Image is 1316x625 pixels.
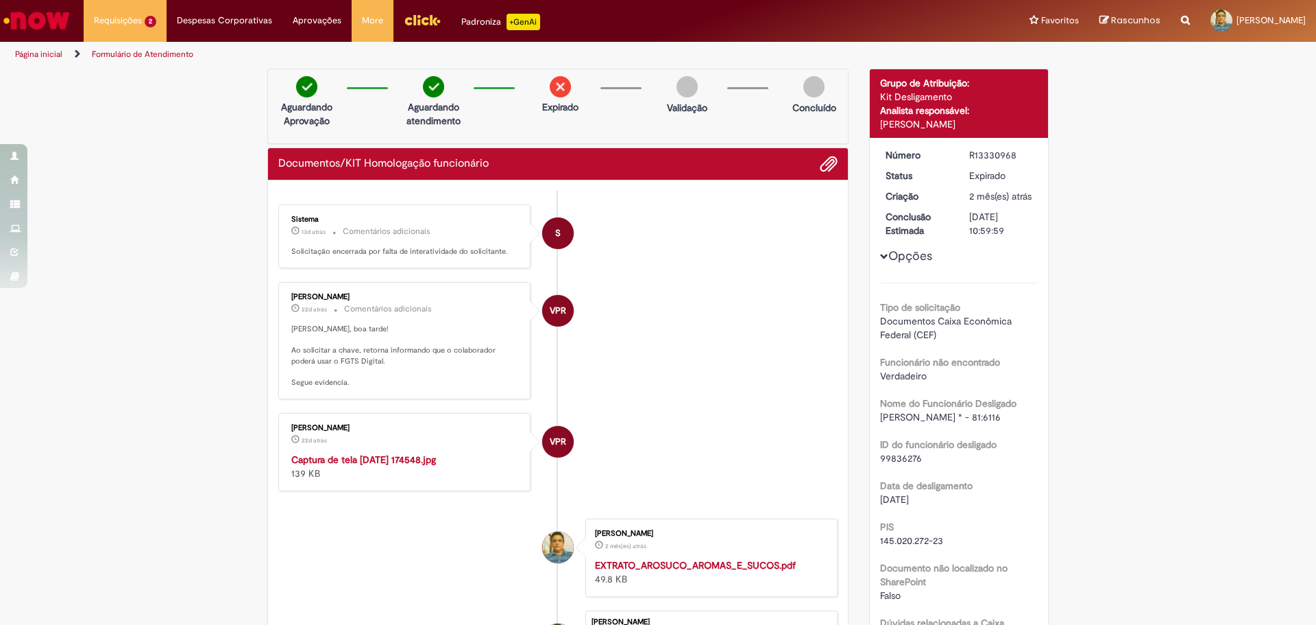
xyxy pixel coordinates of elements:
[880,356,1000,368] b: Funcionário não encontrado
[969,169,1033,182] div: Expirado
[94,14,142,27] span: Requisições
[550,76,571,97] img: remove.png
[542,532,574,563] div: Sergio Pereira De Araujo Filho
[302,305,327,314] time: 09/09/2025 16:47:37
[969,190,1032,202] span: 2 mês(es) atrás
[550,425,566,458] span: VPR
[969,210,1033,237] div: [DATE] 10:59:59
[343,226,430,237] small: Comentários adicionais
[296,76,317,97] img: check-circle-green.png
[875,189,960,203] dt: Criação
[880,370,927,382] span: Verdadeiro
[291,424,520,432] div: [PERSON_NAME]
[278,158,489,170] h2: Documentos/KIT Homologação funcionário Histórico de tíquete
[555,217,561,250] span: S
[293,14,341,27] span: Aprovações
[507,14,540,30] p: +GenAi
[542,426,574,458] div: Vanessa Paiva Ribeiro
[605,542,646,550] span: 2 mês(es) atrás
[1099,14,1160,27] a: Rascunhos
[302,228,326,236] time: 18/09/2025 13:47:36
[291,453,436,466] a: Captura de tela [DATE] 174548.jpg
[880,90,1038,104] div: Kit Desligamento
[344,303,432,315] small: Comentários adicionais
[291,453,520,480] div: 139 KB
[1,7,72,34] img: ServiceNow
[595,530,823,538] div: [PERSON_NAME]
[423,76,444,97] img: check-circle-green.png
[792,101,836,115] p: Concluído
[302,436,327,445] span: 22d atrás
[880,104,1038,117] div: Analista responsável:
[1041,14,1079,27] span: Favoritos
[362,14,383,27] span: More
[605,542,646,550] time: 28/07/2025 18:12:40
[880,534,943,547] span: 145.020.272-23
[291,324,520,388] p: [PERSON_NAME], boa tarde! Ao solicitar a chave, retorna informando que o colaborador poderá usar ...
[880,493,909,506] span: [DATE]
[177,14,272,27] span: Despesas Corporativas
[875,210,960,237] dt: Conclusão Estimada
[302,305,327,314] span: 22d atrás
[880,397,1016,410] b: Nome do Funcionário Desligado
[667,101,707,115] p: Validação
[875,148,960,162] dt: Número
[880,589,901,602] span: Falso
[400,100,467,128] p: Aguardando atendimento
[880,438,997,451] b: ID do funcionário desligado
[15,49,62,60] a: Página inicial
[550,294,566,327] span: VPR
[10,42,867,67] ul: Trilhas de página
[880,452,922,464] span: 99836276
[880,411,1001,423] span: [PERSON_NAME] * - 81:6116
[145,16,156,27] span: 2
[273,100,340,128] p: Aguardando Aprovação
[1111,14,1160,27] span: Rascunhos
[677,76,698,97] img: img-circle-grey.png
[880,117,1038,131] div: [PERSON_NAME]
[595,558,823,586] div: 49.8 KB
[291,293,520,301] div: [PERSON_NAME]
[969,189,1033,203] div: 28/07/2025 19:12:53
[542,295,574,327] div: Vanessa Paiva Ribeiro
[880,301,960,314] b: Tipo de solicitação
[969,148,1033,162] div: R13330968
[302,436,327,445] time: 09/09/2025 16:46:27
[820,155,838,173] button: Adicionar anexos
[302,228,326,236] span: 13d atrás
[92,49,193,60] a: Formulário de Atendimento
[880,480,973,492] b: Data de desligamento
[880,315,1014,341] span: Documentos Caixa Econômica Federal (CEF)
[595,559,796,571] a: EXTRATO_AROSUCO_AROMAS_E_SUCOS.pdf
[461,14,540,30] div: Padroniza
[542,217,574,249] div: System
[803,76,825,97] img: img-circle-grey.png
[291,246,520,257] p: Solicitação encerrada por falta de interatividade do solicitante.
[969,190,1032,202] time: 28/07/2025 18:12:53
[542,100,578,114] p: Expirado
[880,521,894,533] b: PIS
[880,76,1038,90] div: Grupo de Atribuição:
[875,169,960,182] dt: Status
[404,10,441,30] img: click_logo_yellow_360x200.png
[880,562,1008,588] b: Documento não localizado no SharePoint
[291,215,520,224] div: Sistema
[1236,14,1306,26] span: [PERSON_NAME]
